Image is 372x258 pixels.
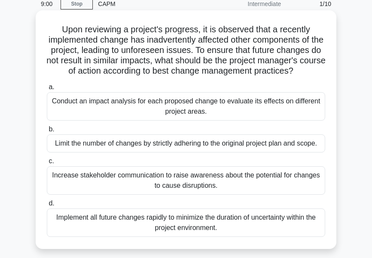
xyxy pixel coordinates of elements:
[47,208,325,237] div: Implement all future changes rapidly to minimize the duration of uncertainty within the project e...
[47,166,325,195] div: Increase stakeholder communication to raise awareness about the potential for changes to cause di...
[47,134,325,152] div: Limit the number of changes by strictly adhering to the original project plan and scope.
[46,24,326,77] h5: Upon reviewing a project's progress, it is observed that a recently implemented change has inadve...
[47,92,325,121] div: Conduct an impact analysis for each proposed change to evaluate its effects on different project ...
[49,199,54,207] span: d.
[49,125,54,133] span: b.
[49,157,54,165] span: c.
[49,83,54,90] span: a.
